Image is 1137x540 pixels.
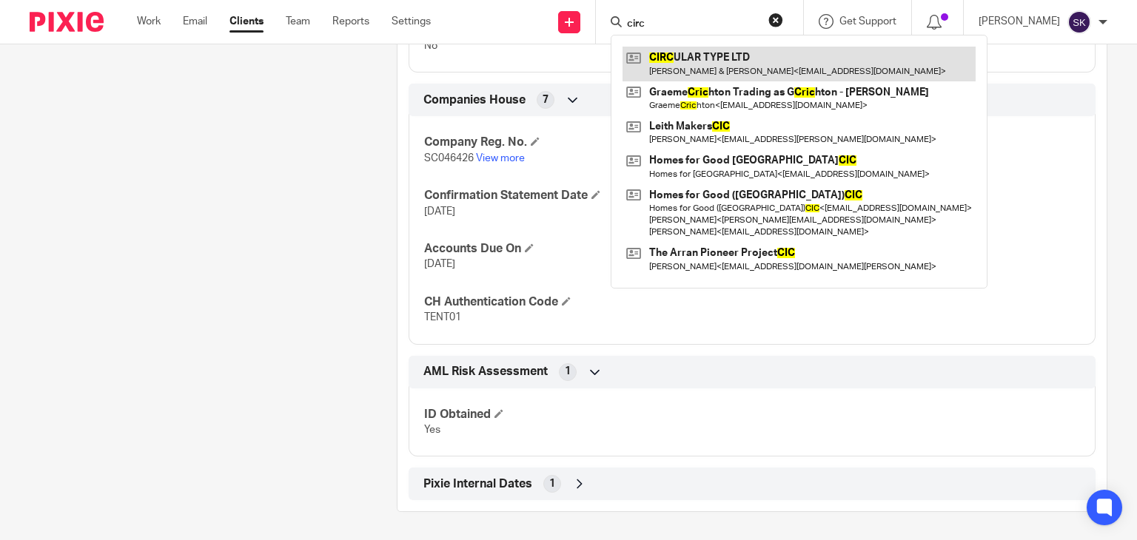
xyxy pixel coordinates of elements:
img: svg%3E [1067,10,1091,34]
a: Team [286,14,310,29]
a: View more [476,153,525,163]
span: 7 [543,92,549,107]
h4: CH Authentication Code [424,294,752,310]
p: [PERSON_NAME] [979,14,1060,29]
span: Pixie Internal Dates [423,476,532,492]
input: Search [625,18,759,31]
h4: Accounts Due On [424,241,752,257]
h4: ID Obtained [424,407,752,422]
span: [DATE] [424,206,455,217]
span: [DATE] [424,259,455,269]
span: Companies House [423,92,526,108]
span: No [424,41,437,51]
span: AML Risk Assessment [423,364,548,379]
span: Get Support [839,16,896,27]
span: 1 [549,476,555,491]
img: Pixie [30,12,104,32]
span: 1 [565,364,571,379]
a: Email [183,14,207,29]
a: Work [137,14,161,29]
button: Clear [768,13,783,27]
span: TENT01 [424,312,461,323]
span: SC046426 [424,153,474,163]
a: Clients [229,14,264,29]
h4: Confirmation Statement Date [424,188,752,203]
a: Reports [332,14,369,29]
h4: Company Reg. No. [424,135,752,150]
a: Settings [392,14,431,29]
span: Yes [424,425,440,435]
